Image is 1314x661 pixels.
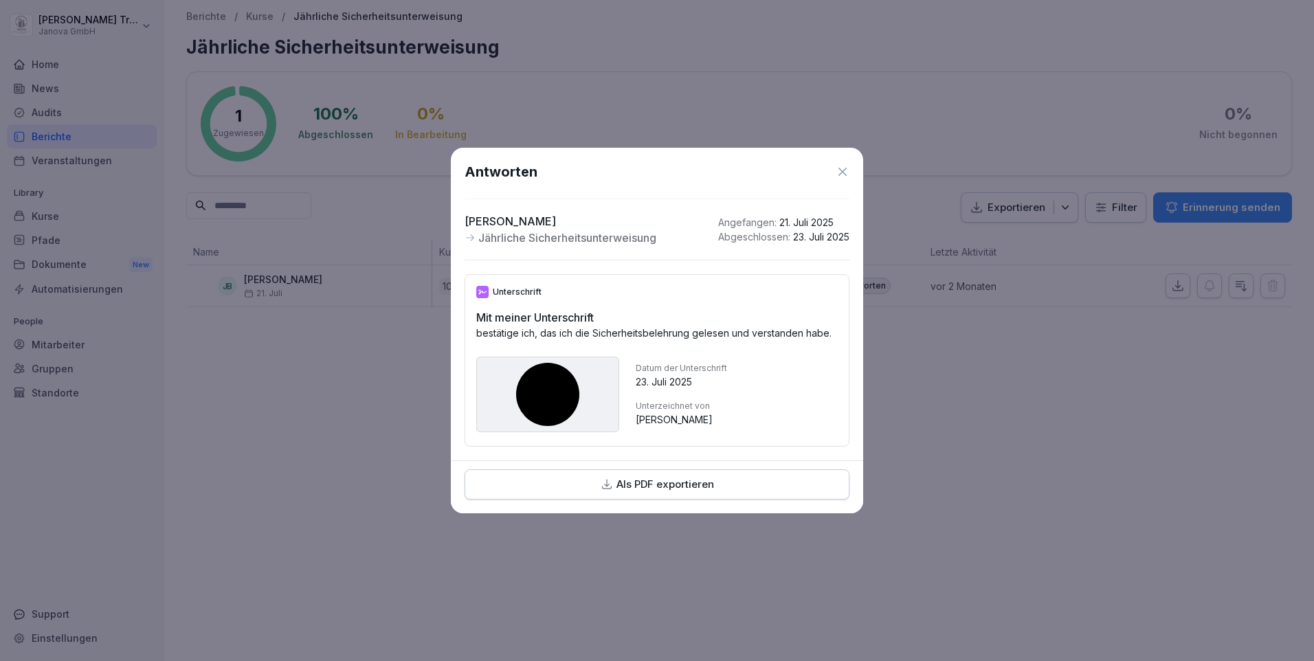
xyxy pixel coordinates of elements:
[478,229,656,246] p: Jährliche Sicherheitsunterweisung
[779,216,834,228] span: 21. Juli 2025
[718,229,849,244] p: Abgeschlossen :
[636,362,727,374] p: Datum der Unterschrift
[476,326,838,340] p: bestätige ich, das ich die Sicherheitsbelehrung gelesen und verstanden habe.
[636,412,727,427] p: [PERSON_NAME]
[718,215,849,229] p: Angefangen :
[636,374,727,389] p: 23. Juli 2025
[636,400,727,412] p: Unterzeichnet von
[616,477,714,493] p: Als PDF exportieren
[476,309,838,326] h2: Mit meiner Unterschrift
[465,213,656,229] p: [PERSON_NAME]
[482,363,613,426] img: kj2jzay79dwr7y3boo0syzek.svg
[793,231,849,243] span: 23. Juli 2025
[465,161,537,182] h1: Antworten
[493,286,542,298] p: Unterschrift
[465,469,849,500] button: Als PDF exportieren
